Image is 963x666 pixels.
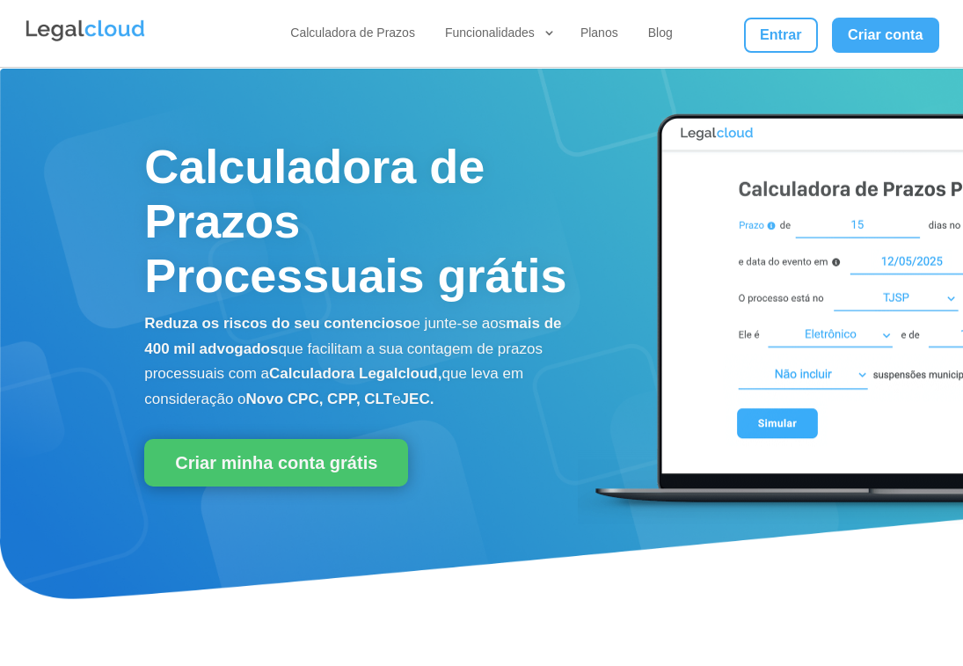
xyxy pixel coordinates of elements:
a: Logo da Legalcloud [24,32,147,47]
a: Blog [643,25,678,48]
span: Calculadora de Prazos Processuais grátis [144,140,566,302]
a: Planos [575,25,624,48]
img: Legalcloud Logo [24,18,147,44]
p: e junte-se aos que facilitam a sua contagem de prazos processuais com a que leva em consideração o e [144,311,578,413]
b: Reduza os riscos do seu contencioso [144,315,412,332]
b: Novo CPC, CPP, CLT [246,391,393,407]
b: Calculadora Legalcloud, [269,365,442,382]
a: Criar minha conta grátis [144,439,408,487]
b: JEC. [401,391,434,407]
a: Calculadora de Prazos [285,25,420,48]
a: Entrar [744,18,818,53]
a: Criar conta [832,18,939,53]
b: mais de 400 mil advogados [144,315,561,357]
a: Funcionalidades [440,25,556,48]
